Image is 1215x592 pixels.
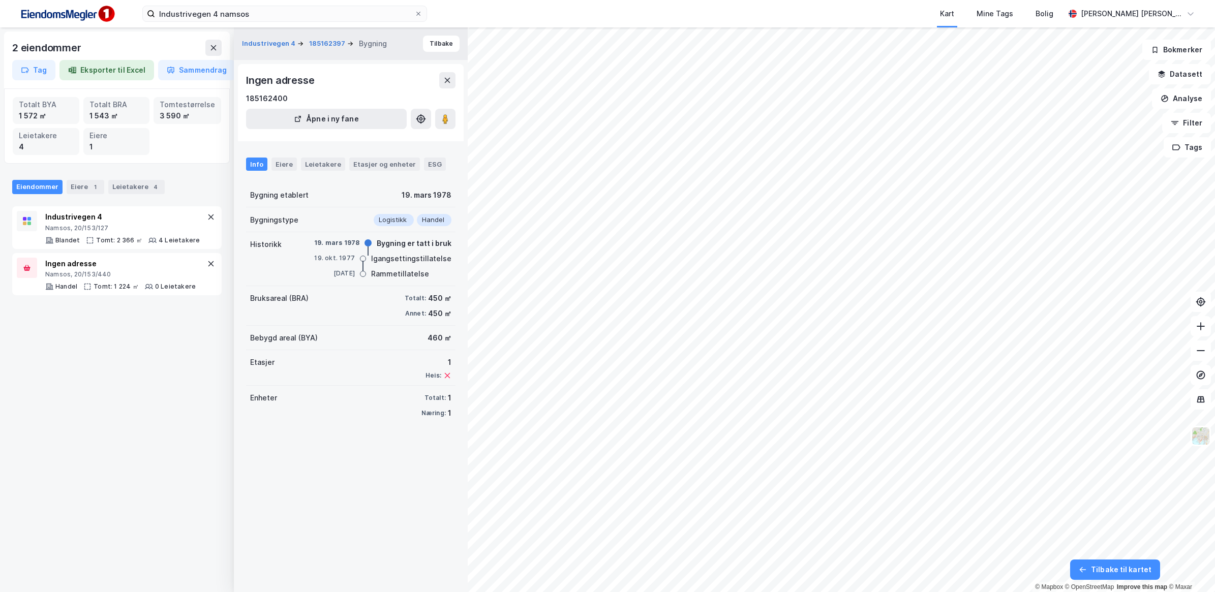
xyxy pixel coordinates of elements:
div: 3 590 ㎡ [160,110,215,121]
div: Handel [55,283,77,291]
iframe: Chat Widget [1164,543,1215,592]
div: Bygning er tatt i bruk [377,237,451,250]
div: 4 [150,182,161,192]
div: Eiendommer [12,180,63,194]
div: 4 [19,141,73,152]
div: Heis: [426,371,441,380]
div: Kart [940,8,954,20]
div: 0 Leietakere [155,283,196,291]
div: 185162400 [246,92,288,105]
div: Leietakere [19,130,73,141]
div: Bruksareal (BRA) [250,292,309,304]
div: Leietakere [301,158,345,171]
div: Info [246,158,267,171]
div: Namsos, 20/153/127 [45,224,200,232]
div: [PERSON_NAME] [PERSON_NAME] [1081,8,1182,20]
div: Blandet [55,236,80,244]
div: Totalt BRA [89,99,144,110]
button: Tags [1164,137,1211,158]
button: Eksporter til Excel [59,60,154,80]
div: 19. mars 1978 [402,189,451,201]
button: Tilbake [423,36,460,52]
div: Enheter [250,392,277,404]
div: Ingen adresse [45,258,196,270]
div: 450 ㎡ [428,292,451,304]
div: Etasjer [250,356,275,368]
div: 450 ㎡ [428,307,451,320]
div: Totalt: [424,394,446,402]
div: 2 eiendommer [12,40,83,56]
div: 460 ㎡ [428,332,451,344]
button: 185162397 [309,39,347,49]
div: Mine Tags [977,8,1013,20]
button: Åpne i ny fane [246,109,407,129]
div: 1 [90,182,100,192]
button: Filter [1162,113,1211,133]
div: 1 543 ㎡ [89,110,144,121]
div: Leietakere [108,180,165,194]
div: 1 [426,356,451,368]
div: Tomt: 1 224 ㎡ [94,283,139,291]
div: Eiere [67,180,104,194]
div: Etasjer og enheter [353,160,416,169]
div: Totalt BYA [19,99,73,110]
div: Kontrollprogram for chat [1164,543,1215,592]
div: Bebygd areal (BYA) [250,332,318,344]
div: Eiere [271,158,297,171]
button: Tilbake til kartet [1070,559,1160,580]
div: Bolig [1036,8,1053,20]
button: Datasett [1149,64,1211,84]
div: Ingen adresse [246,72,316,88]
button: Bokmerker [1142,40,1211,60]
div: Rammetillatelse [371,268,429,280]
img: Z [1191,426,1210,446]
a: OpenStreetMap [1065,583,1114,590]
a: Improve this map [1117,583,1167,590]
div: Igangsettingstillatelse [371,253,451,265]
a: Mapbox [1035,583,1063,590]
div: 1 572 ㎡ [19,110,73,121]
div: Totalt: [405,294,426,302]
div: Annet: [405,309,426,318]
input: Søk på adresse, matrikkel, gårdeiere, leietakere eller personer [155,6,414,21]
div: ESG [424,158,446,171]
div: [DATE] [314,269,355,278]
button: Tag [12,60,55,80]
div: Eiere [89,130,144,141]
div: 1 [448,392,451,404]
div: Industrivegen 4 [45,211,200,223]
div: Bygning [359,38,387,50]
div: Tomtestørrelse [160,99,215,110]
img: F4PB6Px+NJ5v8B7XTbfpPpyloAAAAASUVORK5CYII= [16,3,118,25]
button: Industrivegen 4 [242,39,297,49]
div: Bygningstype [250,214,298,226]
button: Analyse [1152,88,1211,109]
button: Sammendrag [158,60,235,80]
div: Bygning etablert [250,189,309,201]
div: Næring: [421,409,446,417]
div: 19. mars 1978 [314,238,360,247]
div: 19. okt. 1977 [314,254,355,263]
div: Tomt: 2 366 ㎡ [96,236,142,244]
div: Namsos, 20/153/440 [45,270,196,278]
div: 1 [89,141,144,152]
div: 4 Leietakere [159,236,200,244]
div: Historikk [250,238,282,251]
div: 1 [448,407,451,419]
